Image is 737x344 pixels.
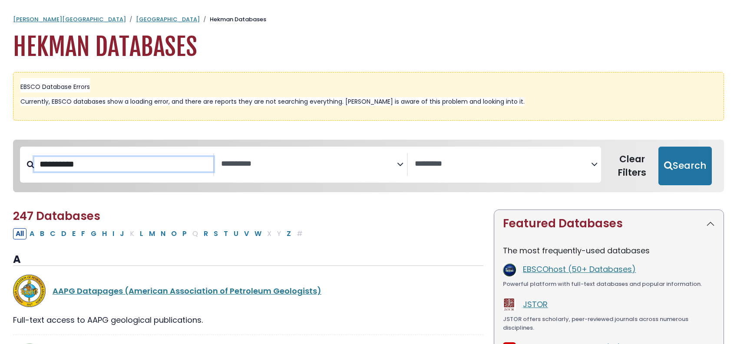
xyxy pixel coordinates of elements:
button: Filter Results N [158,228,168,239]
button: Filter Results Z [284,228,294,239]
button: Filter Results A [27,228,37,239]
span: 247 Databases [13,208,100,224]
button: Featured Databases [494,210,724,237]
div: Full-text access to AAPG geological publications. [13,314,483,326]
button: Filter Results B [37,228,47,239]
button: Filter Results D [59,228,69,239]
a: JSTOR [523,299,548,310]
textarea: Search [221,160,397,169]
a: [GEOGRAPHIC_DATA] [136,15,200,23]
button: Filter Results E [69,228,78,239]
button: Filter Results L [137,228,146,239]
span: Currently, EBSCO databases show a loading error, and there are reports they are not searching eve... [20,97,525,106]
h3: A [13,253,483,266]
p: The most frequently-used databases [503,245,715,256]
button: Filter Results F [79,228,88,239]
div: Alpha-list to filter by first letter of database name [13,228,306,239]
button: Filter Results T [221,228,231,239]
a: AAPG Datapages (American Association of Petroleum Geologists) [53,285,321,296]
input: Search database by title or keyword [34,157,213,171]
a: EBSCOhost (50+ Databases) [523,264,636,275]
div: Powerful platform with full-text databases and popular information. [503,280,715,288]
button: All [13,228,26,239]
button: Filter Results S [211,228,221,239]
button: Filter Results R [201,228,211,239]
button: Filter Results J [117,228,127,239]
span: EBSCO Database Errors [20,82,90,91]
button: Filter Results O [169,228,179,239]
div: JSTOR offers scholarly, peer-reviewed journals across numerous disciplines. [503,315,715,332]
button: Filter Results I [110,228,117,239]
h1: Hekman Databases [13,33,724,62]
button: Filter Results P [180,228,189,239]
button: Filter Results G [88,228,99,239]
button: Filter Results W [252,228,264,239]
button: Submit for Search Results [658,147,712,186]
button: Filter Results V [241,228,251,239]
nav: Search filters [13,140,724,193]
button: Filter Results U [231,228,241,239]
a: [PERSON_NAME][GEOGRAPHIC_DATA] [13,15,126,23]
textarea: Search [415,160,591,169]
button: Clear Filters [606,147,659,186]
button: Filter Results M [146,228,158,239]
button: Filter Results H [99,228,109,239]
li: Hekman Databases [200,15,266,24]
nav: breadcrumb [13,15,724,24]
button: Filter Results C [47,228,58,239]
